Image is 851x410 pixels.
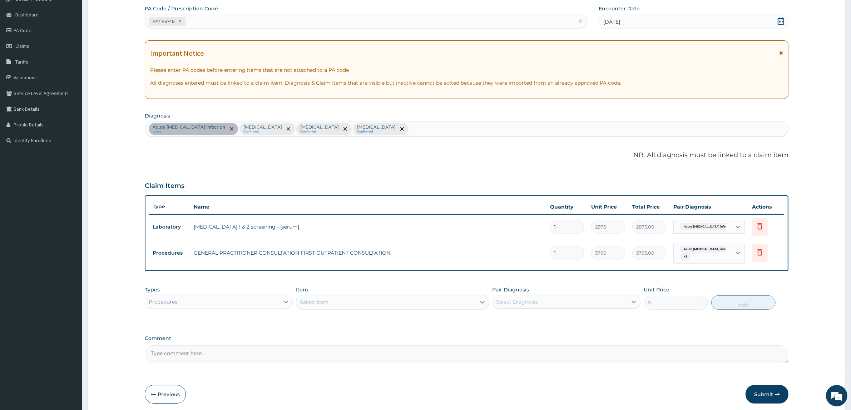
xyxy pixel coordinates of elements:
span: Acute [MEDICAL_DATA] infection [680,223,736,230]
span: remove selection option [399,126,405,132]
span: We're online! [41,90,99,162]
span: remove selection option [342,126,348,132]
span: Tariffs [15,59,28,65]
p: [MEDICAL_DATA] [357,124,396,130]
small: Confirmed [300,130,339,134]
p: NB: All diagnosis must be linked to a claim item [145,151,788,160]
button: Submit [746,385,788,404]
th: Pair Diagnosis [670,200,748,214]
small: Confirmed [357,130,396,134]
label: Item [296,286,308,293]
small: query [153,130,225,134]
label: Comment [145,335,788,341]
td: Procedures [149,246,190,260]
div: Minimize live chat window [117,4,134,21]
span: remove selection option [285,126,292,132]
label: Types [145,287,160,293]
div: Chat with us now [37,40,120,49]
th: Quantity [546,200,588,214]
td: [MEDICAL_DATA] 1 & 2 screening - [serum] [190,220,546,234]
td: Laboratory [149,220,190,234]
small: Confirmed [243,130,282,134]
p: [MEDICAL_DATA] [300,124,339,130]
p: All diagnoses entered must be linked to a claim item. Diagnosis & Claim Items that are visible bu... [150,79,783,86]
label: PA Code / Prescription Code [145,5,218,12]
h1: Important Notice [150,49,204,57]
span: Claims [15,43,29,49]
textarea: Type your message and hit 'Enter' [4,195,136,220]
th: Actions [748,200,784,214]
span: + 3 [680,253,691,260]
p: Please enter PA codes before entering items that are not attached to a PA code [150,66,783,74]
th: Total Price [629,200,670,214]
span: [DATE] [603,18,620,25]
img: d_794563401_company_1708531726252_794563401 [13,36,29,54]
td: GENERAL PRACTITIONER CONSULTATION FIRST OUTPATIENT CONSULTATION [190,246,546,260]
label: Diagnosis [145,112,170,119]
span: remove selection option [228,126,235,132]
label: Encounter Date [599,5,640,12]
span: Acute [MEDICAL_DATA] infection [680,246,736,253]
p: Acute [MEDICAL_DATA] infection [153,124,225,130]
label: Unit Price [644,286,669,293]
th: Type [149,200,190,213]
p: [MEDICAL_DATA] [243,124,282,130]
div: Select Item [300,299,328,306]
div: PA/1F674E [150,17,176,25]
th: Unit Price [588,200,629,214]
label: Pair Diagnosis [493,286,529,293]
div: Procedures [149,298,177,305]
span: Dashboard [15,11,39,18]
button: Previous [145,385,186,404]
th: Name [190,200,546,214]
div: Select Diagnosis [496,298,538,305]
h3: Claim Items [145,182,184,190]
button: Add [711,295,776,310]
